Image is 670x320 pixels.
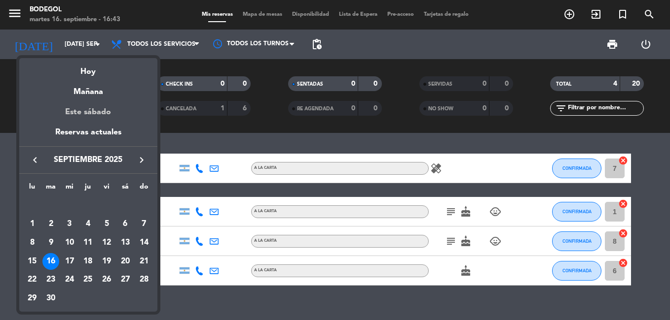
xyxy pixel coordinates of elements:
div: 9 [42,234,59,251]
th: sábado [116,181,135,196]
div: 4 [79,216,96,232]
td: 16 de septiembre de 2025 [41,252,60,271]
th: domingo [135,181,153,196]
button: keyboard_arrow_right [133,154,150,166]
td: 8 de septiembre de 2025 [23,233,42,252]
div: 24 [61,272,78,288]
i: keyboard_arrow_left [29,154,41,166]
td: 10 de septiembre de 2025 [60,233,79,252]
div: 8 [24,234,40,251]
td: 23 de septiembre de 2025 [41,271,60,289]
td: 19 de septiembre de 2025 [97,252,116,271]
th: miércoles [60,181,79,196]
th: jueves [79,181,98,196]
div: Hoy [19,58,157,78]
th: viernes [97,181,116,196]
td: 3 de septiembre de 2025 [60,215,79,234]
div: 27 [117,272,134,288]
div: Reservas actuales [19,126,157,146]
td: 24 de septiembre de 2025 [60,271,79,289]
div: 10 [61,234,78,251]
div: 3 [61,216,78,232]
div: 6 [117,216,134,232]
td: SEP. [23,196,153,215]
div: 17 [61,253,78,270]
td: 28 de septiembre de 2025 [135,271,153,289]
div: 2 [42,216,59,232]
div: 15 [24,253,40,270]
td: 30 de septiembre de 2025 [41,289,60,308]
div: 1 [24,216,40,232]
td: 11 de septiembre de 2025 [79,233,98,252]
td: 17 de septiembre de 2025 [60,252,79,271]
td: 22 de septiembre de 2025 [23,271,42,289]
div: 26 [98,272,115,288]
th: martes [41,181,60,196]
span: septiembre 2025 [44,154,133,166]
div: Este sábado [19,98,157,126]
div: 21 [136,253,152,270]
div: 29 [24,290,40,307]
td: 5 de septiembre de 2025 [97,215,116,234]
div: 18 [79,253,96,270]
div: 12 [98,234,115,251]
td: 2 de septiembre de 2025 [41,215,60,234]
div: 14 [136,234,152,251]
div: 20 [117,253,134,270]
i: keyboard_arrow_right [136,154,148,166]
td: 29 de septiembre de 2025 [23,289,42,308]
th: lunes [23,181,42,196]
td: 12 de septiembre de 2025 [97,233,116,252]
div: 5 [98,216,115,232]
div: 22 [24,272,40,288]
div: 23 [42,272,59,288]
td: 13 de septiembre de 2025 [116,233,135,252]
div: 13 [117,234,134,251]
td: 27 de septiembre de 2025 [116,271,135,289]
div: 30 [42,290,59,307]
td: 18 de septiembre de 2025 [79,252,98,271]
td: 15 de septiembre de 2025 [23,252,42,271]
td: 20 de septiembre de 2025 [116,252,135,271]
td: 9 de septiembre de 2025 [41,233,60,252]
div: 16 [42,253,59,270]
td: 14 de septiembre de 2025 [135,233,153,252]
td: 26 de septiembre de 2025 [97,271,116,289]
div: 7 [136,216,152,232]
div: Mañana [19,78,157,98]
td: 6 de septiembre de 2025 [116,215,135,234]
div: 19 [98,253,115,270]
td: 1 de septiembre de 2025 [23,215,42,234]
td: 7 de septiembre de 2025 [135,215,153,234]
div: 25 [79,272,96,288]
div: 28 [136,272,152,288]
td: 21 de septiembre de 2025 [135,252,153,271]
button: keyboard_arrow_left [26,154,44,166]
td: 25 de septiembre de 2025 [79,271,98,289]
td: 4 de septiembre de 2025 [79,215,98,234]
div: 11 [79,234,96,251]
